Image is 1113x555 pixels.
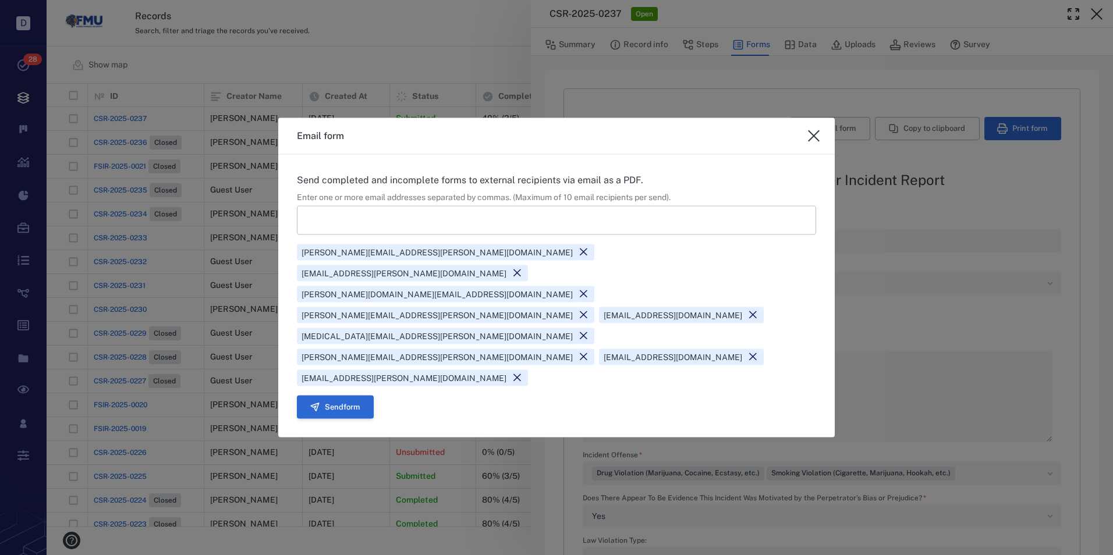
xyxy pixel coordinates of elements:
[297,307,594,323] div: [PERSON_NAME][EMAIL_ADDRESS][PERSON_NAME][DOMAIN_NAME]
[297,173,816,187] p: Send completed and incomplete forms to external recipients via email as a PDF.
[599,348,764,365] div: [EMAIL_ADDRESS][DOMAIN_NAME]
[26,8,50,19] span: Help
[297,348,594,365] div: [PERSON_NAME][EMAIL_ADDRESS][PERSON_NAME][DOMAIN_NAME]
[599,307,764,323] div: [EMAIL_ADDRESS][DOMAIN_NAME]
[297,369,528,386] div: [EMAIL_ADDRESS][PERSON_NAME][DOMAIN_NAME]
[802,124,825,148] button: close
[297,129,344,143] h3: Email form
[297,192,816,204] div: Enter one or more email addresses separated by commas. (Maximum of 10 email recipients per send).
[297,265,528,281] div: [EMAIL_ADDRESS][PERSON_NAME][DOMAIN_NAME]
[297,286,594,302] div: [PERSON_NAME][DOMAIN_NAME][EMAIL_ADDRESS][DOMAIN_NAME]
[297,244,594,260] div: [PERSON_NAME][EMAIL_ADDRESS][PERSON_NAME][DOMAIN_NAME]
[297,328,594,344] div: [MEDICAL_DATA][EMAIL_ADDRESS][PERSON_NAME][DOMAIN_NAME]
[297,395,374,418] button: Sendform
